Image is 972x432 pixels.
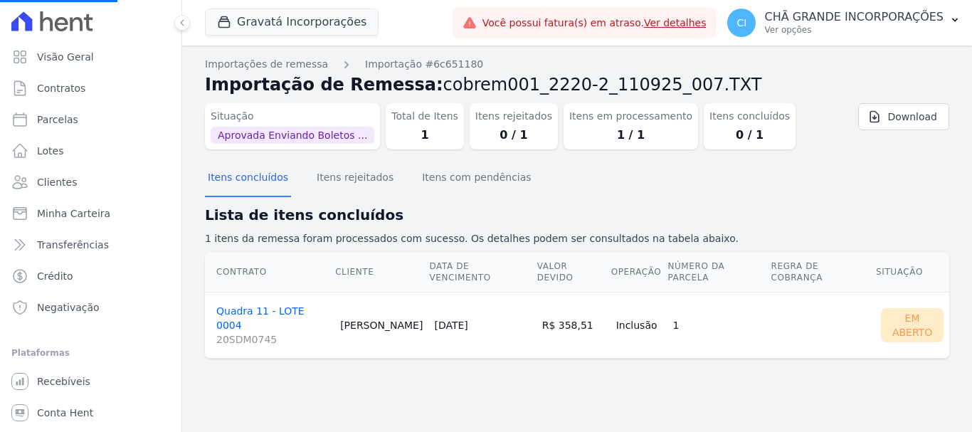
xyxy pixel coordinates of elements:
[391,127,458,144] dd: 1
[6,74,176,102] a: Contratos
[475,127,552,144] dd: 0 / 1
[211,109,374,124] dt: Situação
[667,252,770,293] th: Número da Parcela
[6,399,176,427] a: Conta Hent
[211,127,374,144] span: Aprovada Enviando Boletos ...
[6,367,176,396] a: Recebíveis
[205,72,949,98] h2: Importação de Remessa:
[6,43,176,71] a: Visão Geral
[644,17,707,28] a: Ver detalhes
[205,252,334,293] th: Contrato
[537,252,611,293] th: Valor devido
[875,252,949,293] th: Situação
[482,16,707,31] span: Você possui fatura(s) em atraso.
[37,300,100,315] span: Negativação
[37,206,110,221] span: Minha Carteira
[6,293,176,322] a: Negativação
[737,18,747,28] span: CI
[365,57,483,72] a: Importação #6c651180
[205,57,328,72] a: Importações de remessa
[6,105,176,134] a: Parcelas
[6,199,176,228] a: Minha Carteira
[37,81,85,95] span: Contratos
[537,292,611,358] td: R$ 358,51
[428,252,536,293] th: Data de Vencimento
[216,332,329,347] span: 20SDM0745
[37,374,90,389] span: Recebíveis
[709,127,790,144] dd: 0 / 1
[37,144,64,158] span: Lotes
[314,160,396,197] button: Itens rejeitados
[37,50,94,64] span: Visão Geral
[667,292,770,358] td: 1
[443,75,762,95] span: cobrem001_2220-2_110925_007.TXT
[391,109,458,124] dt: Total de Itens
[205,9,379,36] button: Gravatá Incorporações
[11,344,170,362] div: Plataformas
[764,10,944,24] p: CHÃ GRANDE INCORPORAÇÕES
[37,406,93,420] span: Conta Hent
[205,160,291,197] button: Itens concluídos
[37,175,77,189] span: Clientes
[475,109,552,124] dt: Itens rejeitados
[205,57,949,72] nav: Breadcrumb
[709,109,790,124] dt: Itens concluídos
[37,238,109,252] span: Transferências
[771,252,876,293] th: Regra de Cobrança
[881,308,944,342] div: Em Aberto
[611,252,667,293] th: Operação
[334,292,428,358] td: [PERSON_NAME]
[6,168,176,196] a: Clientes
[6,231,176,259] a: Transferências
[37,269,73,283] span: Crédito
[611,292,667,358] td: Inclusão
[37,112,78,127] span: Parcelas
[205,231,949,246] p: 1 itens da remessa foram processados com sucesso. Os detalhes podem ser consultados na tabela aba...
[716,3,972,43] button: CI CHÃ GRANDE INCORPORAÇÕES Ver opções
[205,204,949,226] h2: Lista de itens concluídos
[6,137,176,165] a: Lotes
[569,127,692,144] dd: 1 / 1
[858,103,949,130] a: Download
[428,292,536,358] td: [DATE]
[419,160,534,197] button: Itens com pendências
[334,252,428,293] th: Cliente
[216,305,329,347] a: Quadra 11 - LOTE 000420SDM0745
[569,109,692,124] dt: Itens em processamento
[6,262,176,290] a: Crédito
[764,24,944,36] p: Ver opções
